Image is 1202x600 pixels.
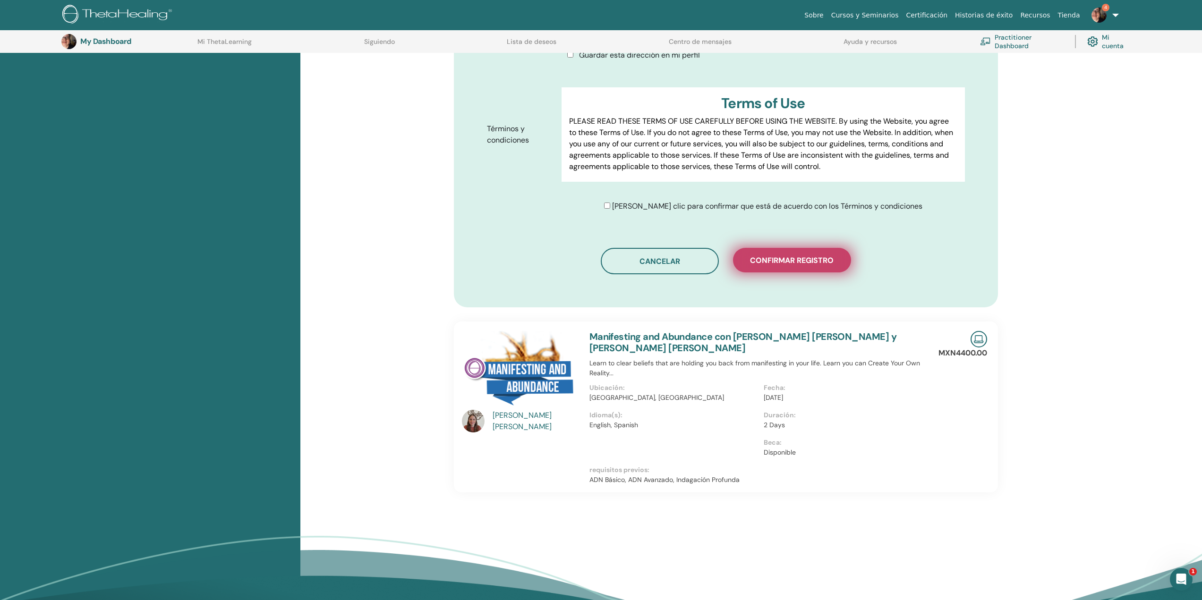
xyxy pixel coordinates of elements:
[612,201,922,211] span: [PERSON_NAME] clic para confirmar que está de acuerdo con los Términos y condiciones
[764,438,932,448] p: Beca:
[827,7,903,24] a: Cursos y Seminarios
[601,248,719,274] button: Cancelar
[589,410,758,420] p: Idioma(s):
[62,5,175,26] img: logo.png
[589,393,758,403] p: [GEOGRAPHIC_DATA], [GEOGRAPHIC_DATA]
[764,393,932,403] p: [DATE]
[589,465,938,475] p: requisitos previos:
[589,383,758,393] p: Ubicación:
[801,7,827,24] a: Sobre
[569,116,957,172] p: PLEASE READ THESE TERMS OF USE CAREFULLY BEFORE USING THE WEBSITE. By using the Website, you agre...
[589,420,758,430] p: English, Spanish
[1054,7,1084,24] a: Tienda
[569,95,957,112] h3: Terms of Use
[364,38,395,53] a: Siguiendo
[493,410,580,432] a: [PERSON_NAME] [PERSON_NAME]
[1091,8,1107,23] img: default.jpg
[750,255,834,265] span: Confirmar registro
[669,38,732,53] a: Centro de mensajes
[480,120,562,149] label: Términos y condiciones
[1189,568,1197,575] span: 1
[1170,568,1193,591] iframe: Intercom live chat
[197,38,252,53] a: Mi ThetaLearning
[1102,4,1109,11] span: 4
[902,7,951,24] a: Certificación
[764,448,932,457] p: Disponible
[1087,34,1098,49] img: cog.svg
[579,50,700,60] span: Guardar esta dirección en mi perfil
[507,38,556,53] a: Lista de deseos
[61,34,77,49] img: default.jpg
[971,331,987,347] img: Live Online Seminar
[938,347,987,359] p: MXN4400.00
[733,248,851,272] button: Confirmar registro
[589,475,938,485] p: ADN Básico, ADN Avanzado, Indagación Profunda
[764,410,932,420] p: Duración:
[951,7,1016,24] a: Historias de éxito
[462,331,578,413] img: Manifesting and Abundance
[1087,31,1131,52] a: Mi cuenta
[589,330,897,354] a: Manifesting and Abundance con [PERSON_NAME] [PERSON_NAME] y [PERSON_NAME] [PERSON_NAME]
[80,37,175,46] h3: My Dashboard
[589,358,938,378] p: Learn to clear beliefs that are holding you back from manifesting in your life. Learn you can Cre...
[764,420,932,430] p: 2 Days
[980,37,991,45] img: chalkboard-teacher.svg
[844,38,897,53] a: Ayuda y recursos
[1016,7,1054,24] a: Recursos
[569,180,957,316] p: Lor IpsumDolorsi.ame Cons adipisci elits do eiusm tem incid, utl etdol, magnaali eni adminimve qu...
[764,383,932,393] p: Fecha:
[639,256,680,266] span: Cancelar
[462,410,485,432] img: default.jpg
[980,31,1064,52] a: Practitioner Dashboard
